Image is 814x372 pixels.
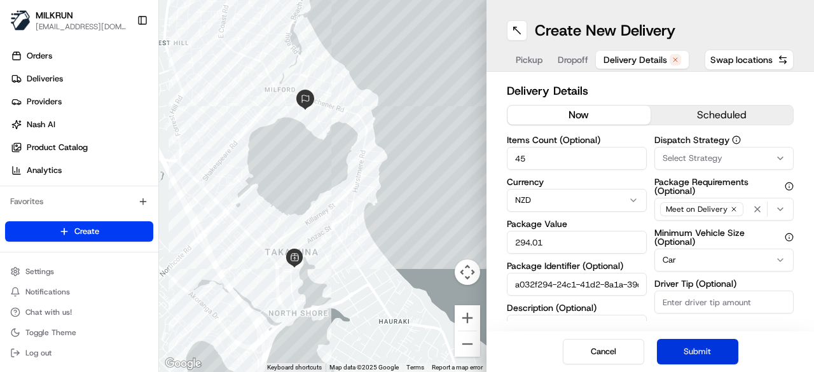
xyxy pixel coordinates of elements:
[507,231,647,254] input: Enter package value
[5,69,158,89] a: Deliveries
[27,119,55,130] span: Nash AI
[507,261,647,270] label: Package Identifier (Optional)
[654,291,794,313] input: Enter driver tip amount
[666,204,728,214] span: Meet on Delivery
[732,135,741,144] button: Dispatch Strategy
[5,263,153,280] button: Settings
[10,10,31,31] img: MILKRUN
[27,165,62,176] span: Analytics
[5,221,153,242] button: Create
[654,135,794,144] label: Dispatch Strategy
[785,233,794,242] button: Minimum Vehicle Size (Optional)
[5,114,158,135] a: Nash AI
[36,22,127,32] button: [EMAIL_ADDRESS][DOMAIN_NAME]
[25,348,52,358] span: Log out
[507,219,647,228] label: Package Value
[705,50,794,70] button: Swap locations
[455,259,480,285] button: Map camera controls
[654,177,794,195] label: Package Requirements (Optional)
[27,73,63,85] span: Deliveries
[5,191,153,212] div: Favorites
[507,106,651,125] button: now
[432,364,483,371] a: Report a map error
[329,364,399,371] span: Map data ©2025 Google
[507,273,647,296] input: Enter package identifier
[558,53,588,66] span: Dropoff
[507,135,647,144] label: Items Count (Optional)
[507,177,647,186] label: Currency
[455,331,480,357] button: Zoom out
[5,137,158,158] a: Product Catalog
[535,20,675,41] h1: Create New Delivery
[27,96,62,107] span: Providers
[25,266,54,277] span: Settings
[710,53,773,66] span: Swap locations
[604,53,667,66] span: Delivery Details
[36,9,73,22] button: MILKRUN
[654,198,794,221] button: Meet on Delivery
[654,279,794,288] label: Driver Tip (Optional)
[5,283,153,301] button: Notifications
[651,106,794,125] button: scheduled
[27,50,52,62] span: Orders
[5,303,153,321] button: Chat with us!
[5,46,158,66] a: Orders
[5,324,153,341] button: Toggle Theme
[25,327,76,338] span: Toggle Theme
[27,142,88,153] span: Product Catalog
[267,363,322,372] button: Keyboard shortcuts
[25,287,70,297] span: Notifications
[507,82,794,100] h2: Delivery Details
[162,355,204,372] img: Google
[5,344,153,362] button: Log out
[654,147,794,170] button: Select Strategy
[654,228,794,246] label: Minimum Vehicle Size (Optional)
[507,303,647,312] label: Description (Optional)
[785,182,794,191] button: Package Requirements (Optional)
[455,305,480,331] button: Zoom in
[74,226,99,237] span: Create
[507,147,647,170] input: Enter number of items
[5,5,132,36] button: MILKRUNMILKRUN[EMAIL_ADDRESS][DOMAIN_NAME]
[516,53,542,66] span: Pickup
[663,153,722,164] span: Select Strategy
[25,307,72,317] span: Chat with us!
[563,339,644,364] button: Cancel
[406,364,424,371] a: Terms
[657,339,738,364] button: Submit
[5,160,158,181] a: Analytics
[162,355,204,372] a: Open this area in Google Maps (opens a new window)
[5,92,158,112] a: Providers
